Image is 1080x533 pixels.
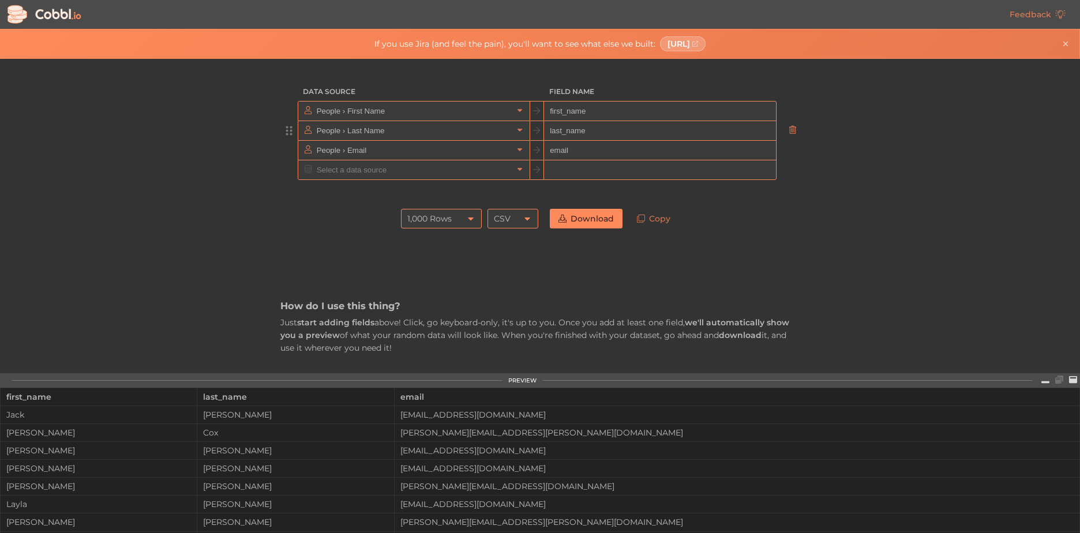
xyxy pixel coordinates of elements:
div: Cox [197,428,393,437]
div: [PERSON_NAME][EMAIL_ADDRESS][DOMAIN_NAME] [395,482,1079,491]
strong: start adding fields [297,317,374,328]
div: [PERSON_NAME] [197,517,393,527]
span: If you use Jira (and feel the pain), you'll want to see what else we built: [374,39,655,48]
div: [EMAIL_ADDRESS][DOMAIN_NAME] [395,446,1079,455]
input: Select a data source [314,121,513,140]
a: Feedback [1001,5,1074,24]
div: CSV [494,209,511,228]
div: [EMAIL_ADDRESS][DOMAIN_NAME] [395,500,1079,509]
div: [EMAIL_ADDRESS][DOMAIN_NAME] [395,410,1079,419]
p: Just above! Click, go keyboard-only, it's up to you. Once you add at least one field, of what you... [280,316,800,355]
h3: How do I use this thing? [280,299,800,312]
div: email [400,388,1074,406]
a: Download [550,209,622,228]
div: [PERSON_NAME] [197,500,393,509]
a: Copy [628,209,679,228]
input: Select a data source [314,102,513,121]
div: Layla [1,500,197,509]
div: [PERSON_NAME] [197,410,393,419]
div: [PERSON_NAME] [197,464,393,473]
div: [PERSON_NAME] [1,446,197,455]
div: 1,000 Rows [407,209,452,228]
div: first_name [6,388,191,406]
div: [PERSON_NAME] [1,517,197,527]
div: [PERSON_NAME] [1,464,197,473]
div: Jack [1,410,197,419]
div: last_name [203,388,388,406]
div: PREVIEW [508,377,537,384]
input: Select a data source [314,141,513,160]
strong: download [719,330,762,340]
button: Close banner [1059,37,1072,51]
input: Select a data source [314,160,513,179]
h3: Data Source [298,82,530,102]
h3: Field Name [544,82,777,102]
span: [URL] [667,39,690,48]
div: [EMAIL_ADDRESS][DOMAIN_NAME] [395,464,1079,473]
div: [PERSON_NAME][EMAIL_ADDRESS][PERSON_NAME][DOMAIN_NAME] [395,428,1079,437]
div: [PERSON_NAME] [1,428,197,437]
div: [PERSON_NAME][EMAIL_ADDRESS][PERSON_NAME][DOMAIN_NAME] [395,517,1079,527]
div: [PERSON_NAME] [197,446,393,455]
a: [URL] [660,36,706,51]
div: [PERSON_NAME] [197,482,393,491]
div: [PERSON_NAME] [1,482,197,491]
